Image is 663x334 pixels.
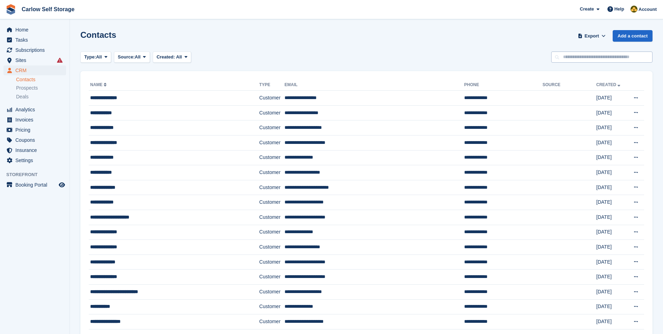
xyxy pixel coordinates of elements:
span: Export [585,33,599,40]
span: All [96,54,102,61]
span: Type: [84,54,96,61]
td: [DATE] [596,210,627,225]
td: Customer [259,270,284,285]
button: Created: All [153,51,191,63]
th: Email [284,79,464,91]
td: Customer [259,195,284,210]
span: Analytics [15,105,57,114]
a: Created [596,82,622,87]
td: [DATE] [596,270,627,285]
td: [DATE] [596,299,627,314]
span: All [176,54,182,60]
td: [DATE] [596,255,627,270]
a: Name [90,82,108,87]
td: Customer [259,135,284,150]
td: Customer [259,240,284,255]
td: Customer [259,180,284,195]
span: Booking Portal [15,180,57,190]
span: Coupons [15,135,57,145]
td: [DATE] [596,240,627,255]
span: Deals [16,93,29,100]
a: menu [3,125,66,135]
span: Settings [15,155,57,165]
td: Customer [259,105,284,120]
td: Customer [259,120,284,135]
button: Export [576,30,607,42]
button: Source: All [114,51,150,63]
a: menu [3,65,66,75]
th: Phone [464,79,542,91]
td: [DATE] [596,135,627,150]
a: Preview store [58,181,66,189]
span: Invoices [15,115,57,125]
td: Customer [259,314,284,329]
td: [DATE] [596,284,627,299]
a: menu [3,35,66,45]
a: menu [3,115,66,125]
td: Customer [259,210,284,225]
td: Customer [259,255,284,270]
td: [DATE] [596,105,627,120]
td: [DATE] [596,165,627,180]
th: Source [542,79,596,91]
a: Deals [16,93,66,100]
a: Prospects [16,84,66,92]
td: [DATE] [596,120,627,135]
td: [DATE] [596,225,627,240]
span: Tasks [15,35,57,45]
td: Customer [259,91,284,106]
td: Customer [259,225,284,240]
span: Created: [157,54,175,60]
a: Contacts [16,76,66,83]
td: [DATE] [596,180,627,195]
span: Source: [118,54,135,61]
img: Kevin Moore [630,6,637,13]
a: menu [3,25,66,35]
span: Pricing [15,125,57,135]
span: Storefront [6,171,70,178]
span: Prospects [16,85,38,91]
td: [DATE] [596,150,627,165]
span: Account [639,6,657,13]
td: Customer [259,299,284,314]
th: Type [259,79,284,91]
td: [DATE] [596,195,627,210]
a: Carlow Self Storage [19,4,77,15]
a: menu [3,155,66,165]
a: menu [3,55,66,65]
span: CRM [15,65,57,75]
span: Insurance [15,145,57,155]
a: menu [3,105,66,114]
td: Customer [259,150,284,165]
a: Add a contact [613,30,653,42]
img: stora-icon-8386f47178a22dfd0bd8f6a31ec36ba5ce8667c1dd55bd0f319d3a0aa187defe.svg [6,4,16,15]
span: Home [15,25,57,35]
td: [DATE] [596,91,627,106]
span: Subscriptions [15,45,57,55]
span: Sites [15,55,57,65]
td: [DATE] [596,314,627,329]
td: Customer [259,165,284,180]
a: menu [3,45,66,55]
a: menu [3,180,66,190]
span: Help [614,6,624,13]
a: menu [3,135,66,145]
span: Create [580,6,594,13]
td: Customer [259,284,284,299]
a: menu [3,145,66,155]
span: All [135,54,141,61]
i: Smart entry sync failures have occurred [57,57,63,63]
h1: Contacts [80,30,116,40]
button: Type: All [80,51,111,63]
